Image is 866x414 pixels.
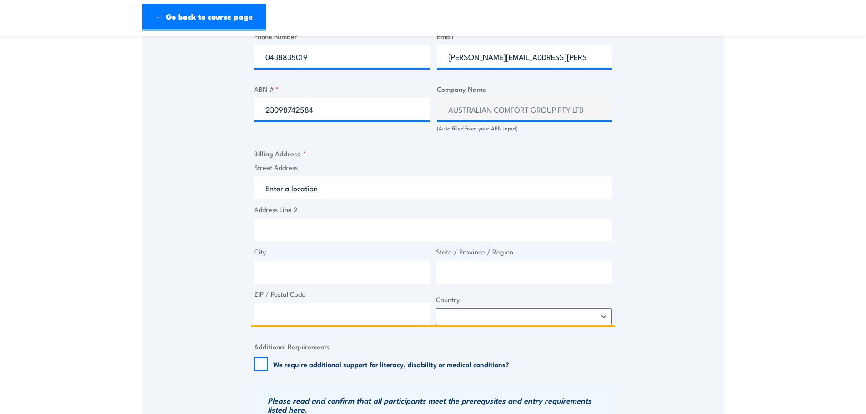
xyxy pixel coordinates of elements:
[254,247,430,257] label: City
[254,341,330,352] legend: Additional Requirements
[437,31,612,41] label: Email
[254,205,612,215] label: Address Line 2
[142,4,266,31] a: ← Go back to course page
[437,124,612,133] div: (Auto filled from your ABN input)
[254,162,612,173] label: Street Address
[273,359,509,369] label: We require additional support for literacy, disability or medical conditions?
[436,247,612,257] label: State / Province / Region
[437,84,612,94] label: Company Name
[436,294,612,305] label: Country
[254,176,612,199] input: Enter a location
[268,396,610,414] h3: Please read and confirm that all participants meet the prerequsites and entry requirements listed...
[254,84,430,94] label: ABN #
[254,31,430,41] label: Phone number
[254,148,306,159] legend: Billing Address
[254,289,430,299] label: ZIP / Postal Code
